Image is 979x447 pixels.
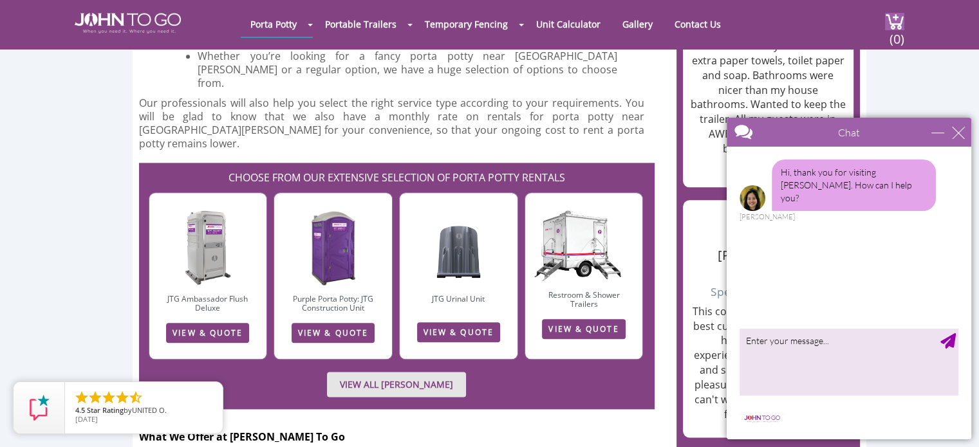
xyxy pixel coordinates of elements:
[613,12,662,37] a: Gallery
[166,323,249,343] a: VIEW & QUOTE
[432,209,485,286] img: UU-1-2.jpg
[75,13,181,33] img: JOHN to go
[139,96,644,151] p: Our professionals will also help you select the right service type according to your requirements...
[308,209,357,286] img: construction-unit.jpg
[689,304,847,422] p: This company has the absolute best customer service I've ever had the pleasure of experiencing. T...
[889,20,904,48] span: (0)
[88,390,103,405] li: 
[139,422,676,445] h2: What We Offer at [PERSON_NAME] To Go
[719,110,979,447] iframe: Live Chat Box
[87,405,124,415] span: Star Rating
[75,405,85,415] span: 4.5
[689,269,847,298] h6: Special Event - [DATE]
[115,390,130,405] li: 
[198,50,617,90] p: Whether you’re looking for a fancy porta potty near [GEOGRAPHIC_DATA][PERSON_NAME] or a regular o...
[75,406,212,415] span: by
[292,323,375,343] a: VIEW & QUOTE
[548,289,619,309] a: Restroom & Shower Trailers
[417,322,500,342] a: VIEW & QUOTE
[415,12,517,37] a: Temporary Fencing
[132,405,167,415] span: UNITED O.
[525,187,643,282] img: JTG-2-Mini-1_cutout.png
[101,390,117,405] li: 
[527,12,610,37] a: Unit Calculator
[542,319,625,339] a: VIEW & QUOTE
[183,209,233,286] img: AFD-1.jpg
[128,390,144,405] li: 
[293,293,373,313] a: Purple Porta Potty: JTG Construction Unit
[145,163,649,186] h2: CHOOSE FROM OUR EXTENSIVE SELECTION OF PORTA POTTY RENTALS
[74,390,89,405] li: 
[315,12,406,37] a: Portable Trailers
[75,414,98,424] span: [DATE]
[689,229,847,262] h4: [PERSON_NAME]
[26,395,52,421] img: Review Rating
[432,293,485,304] a: JTG Urinal Unit
[327,372,466,397] a: VIEW ALL [PERSON_NAME]
[885,13,904,30] img: cart a
[167,293,248,313] a: JTG Ambassador Flush Deluxe
[665,12,731,37] a: Contact Us
[241,12,306,37] a: Porta Potty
